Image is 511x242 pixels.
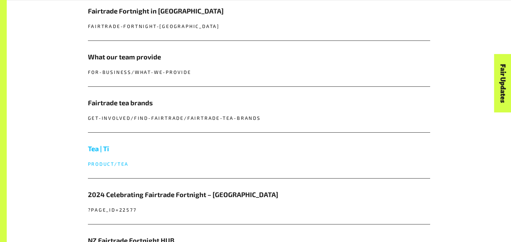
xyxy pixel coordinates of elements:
p: product/tea [88,160,430,167]
h5: 2024 Celebrating Fairtrade Fortnight – [GEOGRAPHIC_DATA] [88,189,430,199]
a: What our team provide for-business/what-we-provide [88,41,430,86]
a: Tea | Tī product/tea [88,133,430,178]
p: get-involved/find-fairtrade/fairtrade-tea-brands [88,114,430,122]
h5: Fairtrade Fortnight in [GEOGRAPHIC_DATA] [88,6,430,16]
h5: Tea | Tī [88,143,430,154]
a: Fairtrade tea brands get-involved/find-fairtrade/fairtrade-tea-brands [88,87,430,132]
p: for-business/what-we-provide [88,69,430,76]
p: ?page_id=22577 [88,206,430,213]
a: 2024 Celebrating Fairtrade Fortnight – [GEOGRAPHIC_DATA] ?page_id=22577 [88,179,430,224]
h5: Fairtrade tea brands [88,98,430,108]
p: fairtrade-fortnight-[GEOGRAPHIC_DATA] [88,23,430,30]
h5: What our team provide [88,52,430,62]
